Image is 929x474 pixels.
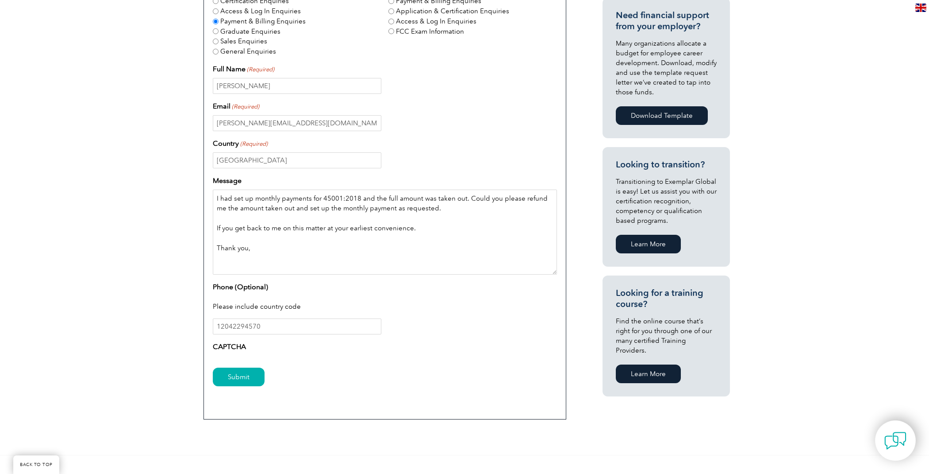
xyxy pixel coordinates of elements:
label: Access & Log In Enquiries [396,16,476,27]
a: Learn More [616,365,681,383]
p: Find the online course that’s right for you through one of our many certified Training Providers. [616,316,717,355]
label: CAPTCHA [213,342,246,352]
label: Payment & Billing Enquiries [220,16,306,27]
p: Many organizations allocate a budget for employee career development. Download, modify and use th... [616,39,717,97]
img: contact-chat.png [884,430,906,452]
a: Download Template [616,106,708,125]
input: Submit [213,368,265,386]
label: General Enquiries [220,47,276,57]
a: BACK TO TOP [13,455,59,474]
span: (Required) [240,140,268,148]
label: Full Name [213,64,274,74]
label: Message [213,175,242,186]
div: Please include country code [213,296,557,319]
h3: Looking for a training course? [616,288,717,310]
span: (Required) [246,65,275,74]
label: Email [213,101,259,112]
span: (Required) [231,102,260,111]
h3: Need financial support from your employer? [616,10,717,32]
label: FCC Exam Information [396,27,464,37]
label: Application & Certification Enquiries [396,6,509,16]
label: Sales Enquiries [220,36,267,47]
a: Learn More [616,235,681,253]
label: Phone (Optional) [213,282,268,292]
p: Transitioning to Exemplar Global is easy! Let us assist you with our certification recognition, c... [616,177,717,225]
h3: Looking to transition? [616,159,717,170]
label: Country [213,138,268,149]
label: Graduate Enquiries [220,27,280,37]
label: Access & Log In Enquiries [220,6,301,16]
img: en [915,4,926,12]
